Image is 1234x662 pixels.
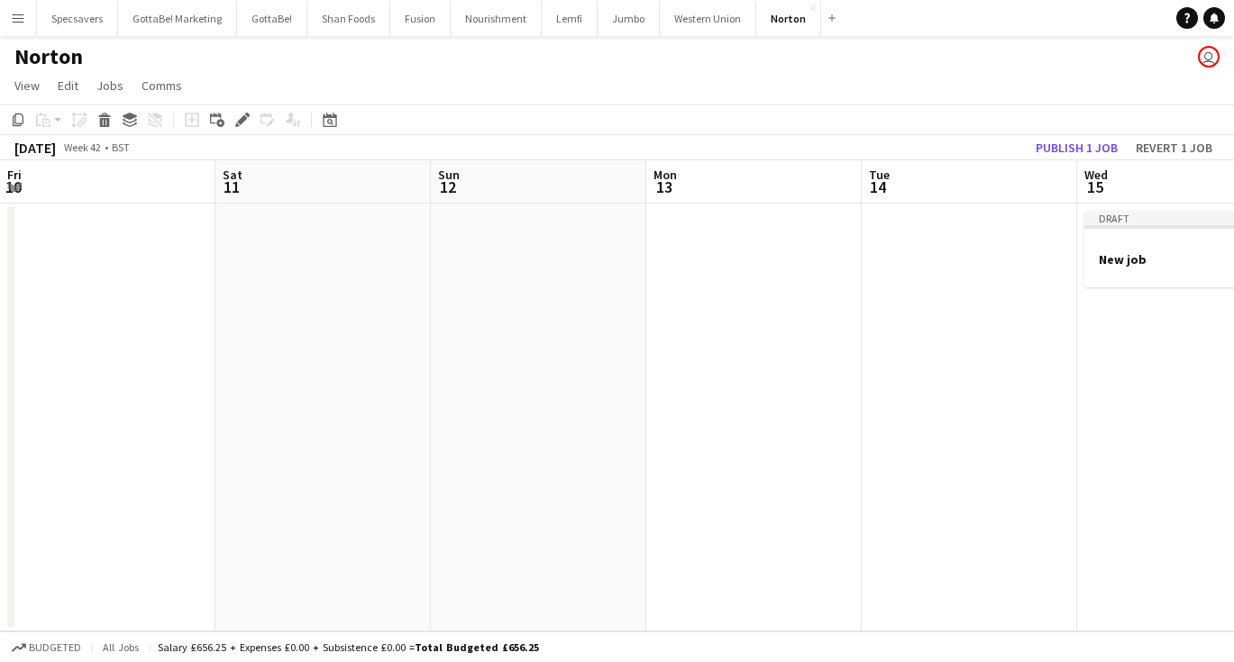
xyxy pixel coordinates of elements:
[134,74,189,97] a: Comms
[9,638,84,657] button: Budgeted
[869,167,890,183] span: Tue
[390,1,451,36] button: Fusion
[651,177,677,197] span: 13
[415,640,539,654] span: Total Budgeted £656.25
[756,1,821,36] button: Norton
[7,74,47,97] a: View
[1082,177,1108,197] span: 15
[14,139,56,157] div: [DATE]
[29,641,81,654] span: Budgeted
[435,177,460,197] span: 12
[5,177,22,197] span: 10
[542,1,598,36] button: Lemfi
[220,177,242,197] span: 11
[14,77,40,94] span: View
[1084,167,1108,183] span: Wed
[1198,46,1220,68] app-user-avatar: Booking & Talent Team
[438,167,460,183] span: Sun
[866,177,890,197] span: 14
[1129,136,1220,159] button: Revert 1 job
[89,74,131,97] a: Jobs
[223,167,242,183] span: Sat
[158,640,539,654] div: Salary £656.25 + Expenses £0.00 + Subsistence £0.00 =
[1028,136,1125,159] button: Publish 1 job
[307,1,390,36] button: Shan Foods
[7,167,22,183] span: Fri
[451,1,542,36] button: Nourishment
[37,1,118,36] button: Specsavers
[142,77,182,94] span: Comms
[237,1,307,36] button: GottaBe!
[654,167,677,183] span: Mon
[14,43,83,70] h1: Norton
[58,77,78,94] span: Edit
[50,74,86,97] a: Edit
[660,1,756,36] button: Western Union
[59,141,105,154] span: Week 42
[112,141,130,154] div: BST
[598,1,660,36] button: Jumbo
[99,640,142,654] span: All jobs
[96,77,123,94] span: Jobs
[118,1,237,36] button: GottaBe! Marketing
